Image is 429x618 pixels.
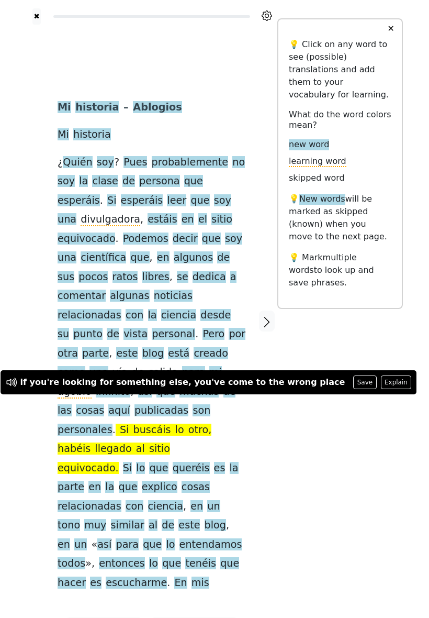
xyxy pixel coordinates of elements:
[149,557,158,570] span: lo
[126,500,143,513] span: con
[107,328,119,341] span: de
[58,156,63,169] span: ¿
[115,462,118,475] span: .
[108,404,130,417] span: aquí
[114,156,119,169] span: ?
[174,251,213,264] span: algunos
[167,577,170,590] span: .
[207,500,220,513] span: un
[168,347,189,360] span: está
[142,271,170,284] span: libres
[115,233,118,246] span: .
[202,328,224,341] span: Pero
[225,233,242,246] span: soy
[58,538,70,551] span: en
[208,424,211,437] span: ,
[96,385,130,399] span: infinito
[174,577,187,590] span: En
[193,271,226,284] span: dedica
[223,385,236,399] span: de
[148,213,177,226] span: estáis
[190,194,209,207] span: que
[134,404,188,417] span: publicadas
[200,309,231,322] span: desde
[214,462,225,475] span: es
[133,101,182,114] span: Ablogios
[194,347,228,360] span: creado
[150,251,153,264] span: ,
[123,233,168,246] span: Podemos
[58,194,100,207] span: esperáis
[123,101,129,114] span: –
[179,385,219,399] span: muchas
[79,175,88,188] span: la
[182,481,210,494] span: cosas
[184,175,203,188] span: que
[191,577,209,590] span: mis
[58,46,102,90] img: blank.jpg
[353,376,376,389] button: Save
[58,251,76,264] span: una
[111,519,144,532] span: similar
[214,194,231,207] span: soy
[130,251,149,264] span: que
[58,213,76,226] span: una
[193,404,210,417] span: son
[230,271,236,284] span: a
[148,500,183,513] span: ciencia
[139,175,180,188] span: persona
[105,481,114,494] span: la
[81,251,126,264] span: científica
[162,557,181,570] span: que
[173,233,198,246] span: decir
[209,366,222,379] span: mi
[76,404,104,417] span: cosas
[136,462,145,475] span: lo
[95,443,131,456] span: llegado
[73,128,111,141] span: historia
[232,156,245,169] span: no
[58,128,69,141] span: Mi
[185,557,216,570] span: tenéis
[166,538,175,551] span: lo
[289,251,391,289] p: 💡 Mark to look up and save phrases.
[120,424,129,437] span: Si
[211,213,232,226] span: sitio
[123,328,148,341] span: vista
[58,424,112,437] span: personales
[99,557,145,570] span: entonces
[58,309,121,322] span: relacionadas
[154,290,193,303] span: noticias
[58,443,91,456] span: habéis
[183,500,186,513] span: ,
[116,538,139,551] span: para
[84,519,106,532] span: muy
[140,213,143,226] span: ,
[90,577,101,590] span: es
[136,443,145,456] span: al
[58,347,78,360] span: otra
[182,366,205,379] span: para
[121,194,163,207] span: esperáis
[119,481,138,494] span: que
[58,519,80,532] span: tono
[157,251,170,264] span: en
[143,538,162,551] span: que
[167,194,186,207] span: leer
[58,328,69,341] span: su
[123,156,147,169] span: Pues
[97,156,114,169] span: soy
[148,309,157,322] span: la
[299,194,345,205] span: New words
[32,8,41,25] button: ✖
[100,194,103,207] span: .
[289,156,346,167] span: learning word
[130,385,133,399] span: ,
[195,328,198,341] span: .
[182,213,194,226] span: en
[58,500,121,513] span: relacionadas
[156,385,175,399] span: que
[289,173,345,184] span: skipped word
[142,347,164,360] span: blog
[179,538,242,551] span: entendamos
